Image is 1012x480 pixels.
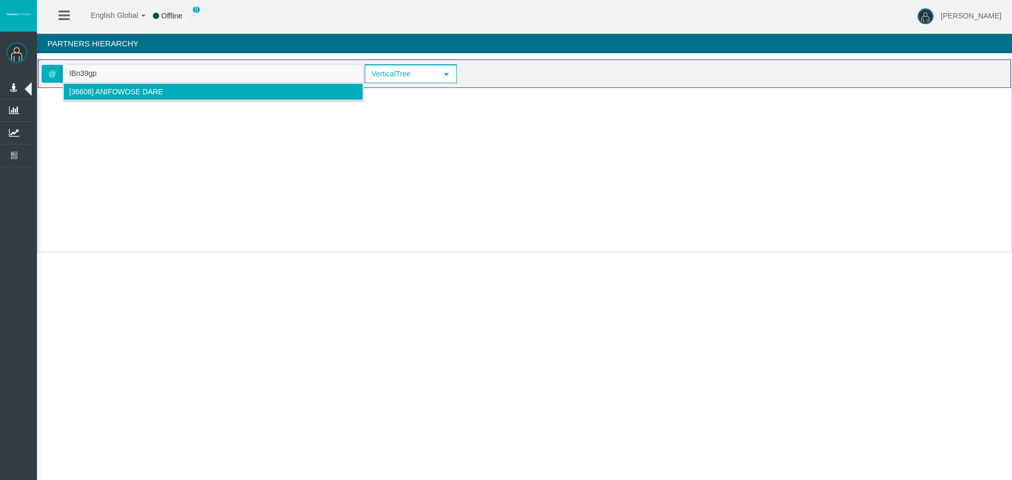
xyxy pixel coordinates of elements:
[366,66,437,82] span: VerticalTree
[63,65,363,82] input: Search partner...
[941,12,1001,20] span: [PERSON_NAME]
[161,12,182,20] span: Offline
[42,65,63,83] span: @
[442,70,451,79] span: select
[69,87,163,96] span: [36608] Anifowose Dare
[5,12,32,16] img: logo.svg
[918,8,933,24] img: user-image
[190,11,198,22] img: user_small.png
[77,11,138,19] span: English Global
[37,34,1012,53] h4: Partners Hierarchy
[192,6,201,13] span: 0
